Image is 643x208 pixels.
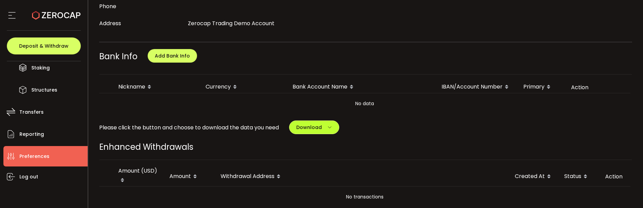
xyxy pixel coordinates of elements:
[436,81,518,93] div: IBAN/Account Number
[19,151,49,161] span: Preferences
[99,51,137,62] span: Bank Info
[600,173,630,180] div: Action
[296,124,322,131] span: Download
[188,19,274,27] span: Zerocap Trading Demo Account
[566,83,630,91] div: Action
[99,141,632,153] div: Enhanced Withdrawals
[200,81,287,93] div: Currency
[31,85,57,95] span: Structures
[609,175,643,208] iframe: Chat Widget
[518,81,566,93] div: Primary
[148,49,197,63] button: Add Bank Info
[113,81,200,93] div: Nickname
[559,171,600,182] div: Status
[7,37,81,54] button: Deposit & Withdraw
[99,123,279,132] span: Please click the button and choose to download the data you need
[215,171,509,182] div: Withdrawal Address
[19,129,44,139] span: Reporting
[113,167,164,186] div: Amount (USD)
[31,63,50,73] span: Staking
[19,107,44,117] span: Transfers
[287,81,436,93] div: Bank Account Name
[19,172,38,182] span: Log out
[232,187,497,207] span: No transactions
[99,17,184,30] div: Address
[155,52,190,59] span: Add Bank Info
[19,44,69,48] span: Deposit & Withdraw
[232,93,497,114] span: No data
[289,121,339,134] button: Download
[164,171,215,182] div: Amount
[509,171,559,182] div: Created At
